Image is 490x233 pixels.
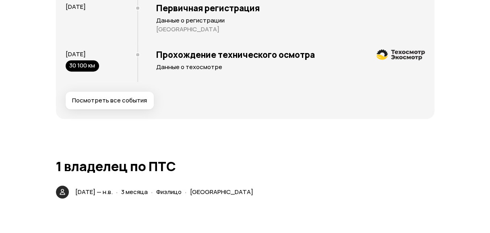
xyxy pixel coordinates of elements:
[156,3,425,13] h3: Первичная регистрация
[185,185,187,198] span: ·
[66,2,86,11] span: [DATE]
[56,159,434,174] h1: 1 владелец по ПТС
[116,185,118,198] span: ·
[66,50,86,58] span: [DATE]
[156,16,425,25] p: Данные о регистрации
[156,63,425,71] p: Данные о техосмотре
[66,92,154,109] button: Посмотреть все события
[72,96,147,104] span: Посмотреть все события
[66,60,99,72] div: 30 100 км
[156,188,182,196] span: Физлицо
[190,188,253,196] span: [GEOGRAPHIC_DATA]
[376,49,425,60] img: logo
[156,25,425,33] p: [GEOGRAPHIC_DATA]
[75,188,113,196] span: [DATE] — н.в.
[121,188,148,196] span: 3 месяца
[151,185,153,198] span: ·
[156,49,425,60] h3: Прохождение технического осмотра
